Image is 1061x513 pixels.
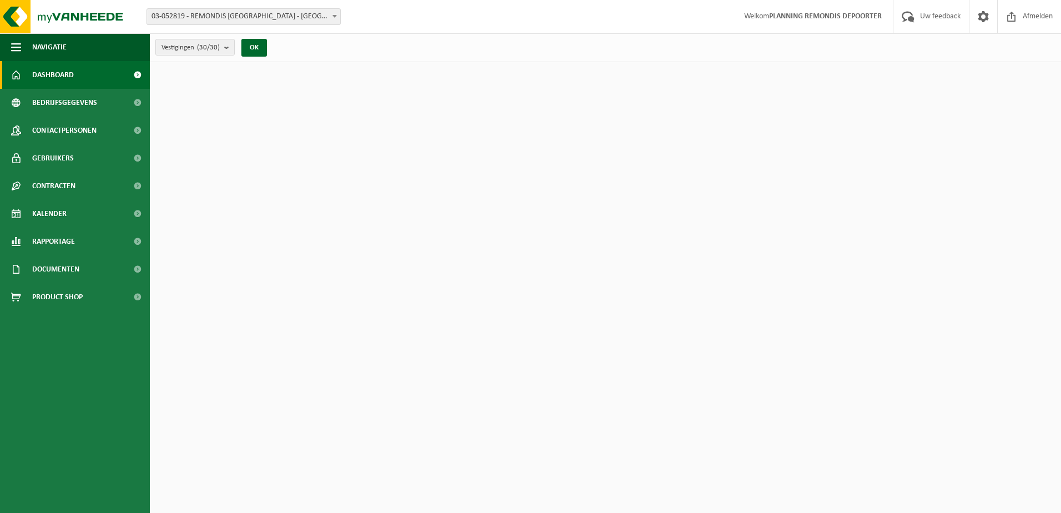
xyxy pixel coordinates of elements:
[32,200,67,228] span: Kalender
[155,39,235,56] button: Vestigingen(30/30)
[147,9,340,24] span: 03-052819 - REMONDIS WEST-VLAANDEREN - OOSTENDE
[769,12,882,21] strong: PLANNING REMONDIS DEPOORTER
[32,61,74,89] span: Dashboard
[146,8,341,25] span: 03-052819 - REMONDIS WEST-VLAANDEREN - OOSTENDE
[32,283,83,311] span: Product Shop
[161,39,220,56] span: Vestigingen
[32,89,97,117] span: Bedrijfsgegevens
[32,255,79,283] span: Documenten
[32,33,67,61] span: Navigatie
[197,44,220,51] count: (30/30)
[241,39,267,57] button: OK
[32,172,75,200] span: Contracten
[32,117,97,144] span: Contactpersonen
[32,228,75,255] span: Rapportage
[32,144,74,172] span: Gebruikers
